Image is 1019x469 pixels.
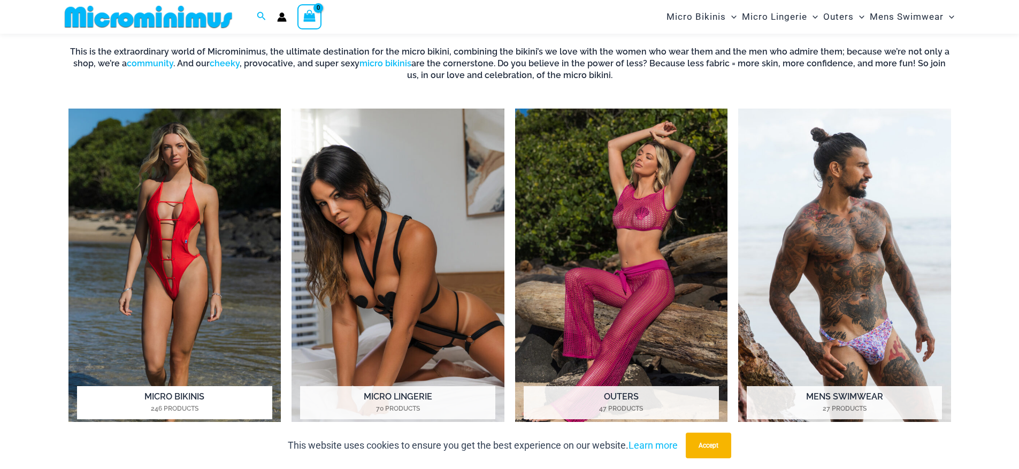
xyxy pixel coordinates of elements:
[257,10,266,24] a: Search icon link
[300,404,495,413] mark: 70 Products
[944,3,954,30] span: Menu Toggle
[854,3,864,30] span: Menu Toggle
[524,386,719,419] h2: Outers
[807,3,818,30] span: Menu Toggle
[68,109,281,435] img: Micro Bikinis
[629,440,678,451] a: Learn more
[515,109,728,435] a: Visit product category Outers
[742,3,807,30] span: Micro Lingerie
[77,404,272,413] mark: 246 Products
[300,386,495,419] h2: Micro Lingerie
[726,3,737,30] span: Menu Toggle
[210,58,240,68] a: cheeky
[662,2,959,32] nav: Site Navigation
[359,58,411,68] a: micro bikinis
[77,386,272,419] h2: Micro Bikinis
[277,12,287,22] a: Account icon link
[821,3,867,30] a: OutersMenu ToggleMenu Toggle
[515,109,728,435] img: Outers
[288,437,678,453] p: This website uses cookies to ensure you get the best experience on our website.
[297,4,322,29] a: View Shopping Cart, empty
[292,109,504,435] a: Visit product category Micro Lingerie
[127,58,173,68] a: community
[739,3,821,30] a: Micro LingerieMenu ToggleMenu Toggle
[738,109,951,435] img: Mens Swimwear
[524,404,719,413] mark: 47 Products
[686,433,731,458] button: Accept
[666,3,726,30] span: Micro Bikinis
[867,3,957,30] a: Mens SwimwearMenu ToggleMenu Toggle
[823,3,854,30] span: Outers
[68,46,951,82] h6: This is the extraordinary world of Microminimus, the ultimate destination for the micro bikini, c...
[68,109,281,435] a: Visit product category Micro Bikinis
[747,404,942,413] mark: 27 Products
[292,109,504,435] img: Micro Lingerie
[664,3,739,30] a: Micro BikinisMenu ToggleMenu Toggle
[60,5,236,29] img: MM SHOP LOGO FLAT
[738,109,951,435] a: Visit product category Mens Swimwear
[747,386,942,419] h2: Mens Swimwear
[870,3,944,30] span: Mens Swimwear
